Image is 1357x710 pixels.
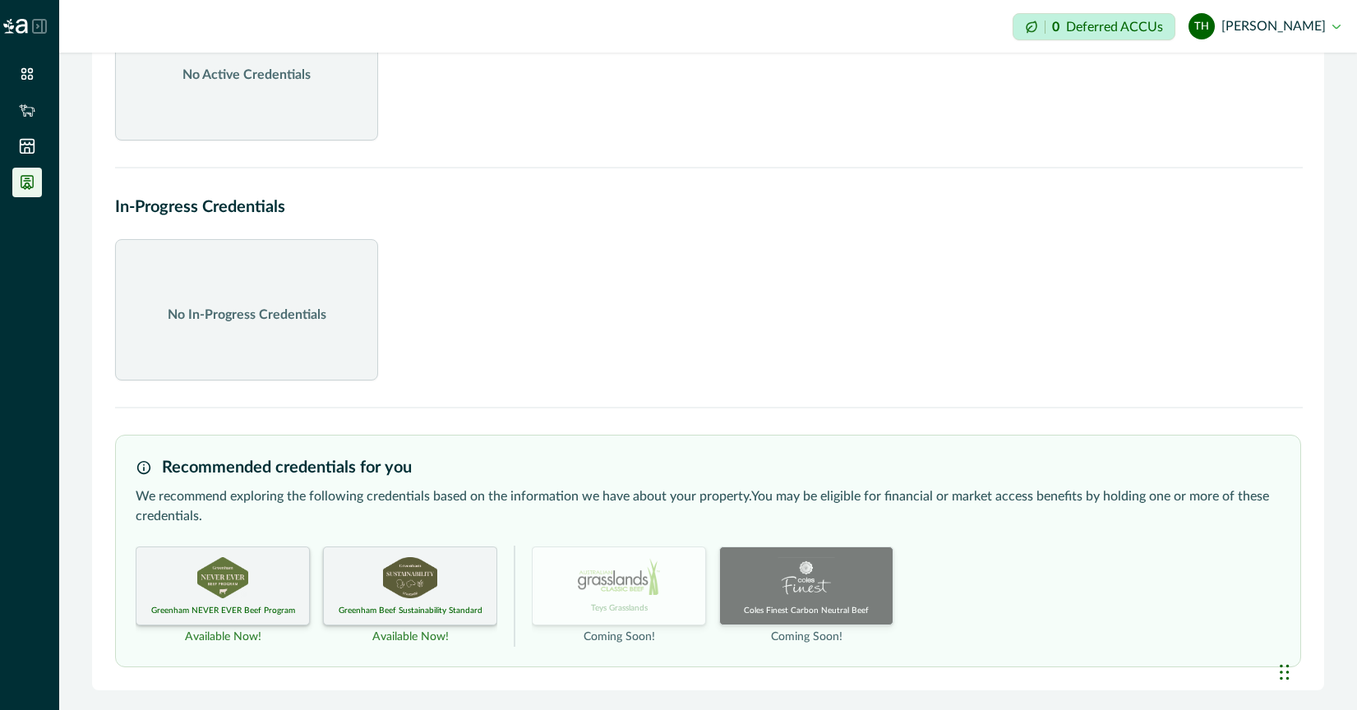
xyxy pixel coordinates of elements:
p: Greenham Beef Sustainability Standard [339,605,482,617]
p: We recommend exploring the following credentials based on the information we have about your prop... [136,486,1281,526]
p: Available Now! [185,629,261,646]
img: GBSS_UNKNOWN certification logo [383,557,437,598]
img: Logo [3,19,28,34]
img: COLES_FINEST certification logo [772,557,840,598]
p: Coles Finest Carbon Neutral Beef [744,605,869,617]
h2: In-Progress Credentials [115,195,1301,219]
img: GREENHAM_NEVER_EVER certification logo [197,557,248,598]
p: Coming Soon! [584,629,655,646]
p: No Active Credentials [182,65,311,85]
p: No In-Progress Credentials [168,305,326,325]
button: Tim Higgins[PERSON_NAME] [1189,7,1341,46]
p: Coming Soon! [771,629,842,646]
iframe: Chat Widget [1275,631,1357,710]
img: TEYS_GRASSLANDS certification logo [578,557,660,596]
div: Drag [1280,648,1290,697]
p: Deferred ACCUs [1066,21,1163,33]
h3: Recommended credentials for you [162,455,412,480]
p: Available Now! [372,629,449,646]
p: Greenham NEVER EVER Beef Program [151,605,295,617]
p: 0 [1052,21,1059,34]
p: Teys Grasslands [591,602,648,615]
